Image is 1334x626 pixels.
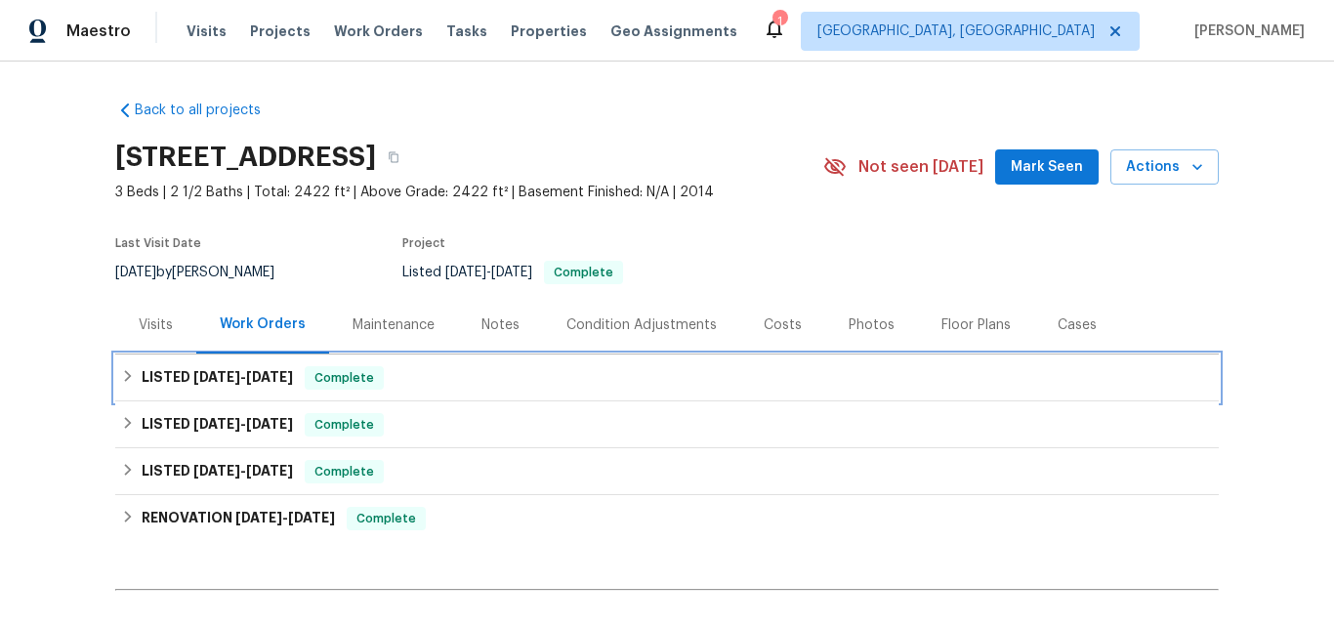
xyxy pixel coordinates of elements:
span: - [445,266,532,279]
span: Tasks [446,24,487,38]
span: [DATE] [193,417,240,431]
span: [DATE] [445,266,486,279]
span: Mark Seen [1011,155,1083,180]
span: Visits [187,21,227,41]
span: [DATE] [235,511,282,524]
div: Maintenance [353,315,435,335]
h2: [STREET_ADDRESS] [115,147,376,167]
div: Condition Adjustments [566,315,717,335]
span: Complete [307,415,382,435]
span: [DATE] [115,266,156,279]
button: Copy Address [376,140,411,175]
div: Floor Plans [941,315,1011,335]
div: Photos [849,315,895,335]
span: Complete [307,462,382,481]
div: Costs [764,315,802,335]
span: [PERSON_NAME] [1187,21,1305,41]
span: [DATE] [246,370,293,384]
span: Complete [349,509,424,528]
div: Work Orders [220,314,306,334]
span: Project [402,237,445,249]
span: Geo Assignments [610,21,737,41]
span: [DATE] [491,266,532,279]
span: Complete [307,368,382,388]
div: Cases [1058,315,1097,335]
span: Last Visit Date [115,237,201,249]
span: [DATE] [288,511,335,524]
span: [DATE] [193,464,240,478]
div: 1 [772,12,786,31]
h6: LISTED [142,366,293,390]
span: Work Orders [334,21,423,41]
h6: LISTED [142,413,293,437]
div: RENOVATION [DATE]-[DATE]Complete [115,495,1219,542]
span: Actions [1126,155,1203,180]
div: Notes [481,315,520,335]
span: Properties [511,21,587,41]
span: [DATE] [246,464,293,478]
div: Visits [139,315,173,335]
div: LISTED [DATE]-[DATE]Complete [115,448,1219,495]
span: [DATE] [193,370,240,384]
span: Listed [402,266,623,279]
div: LISTED [DATE]-[DATE]Complete [115,401,1219,448]
span: Not seen [DATE] [858,157,983,177]
span: - [193,464,293,478]
div: LISTED [DATE]-[DATE]Complete [115,355,1219,401]
div: by [PERSON_NAME] [115,261,298,284]
span: Projects [250,21,311,41]
button: Actions [1110,149,1219,186]
h6: LISTED [142,460,293,483]
span: 3 Beds | 2 1/2 Baths | Total: 2422 ft² | Above Grade: 2422 ft² | Basement Finished: N/A | 2014 [115,183,823,202]
a: Back to all projects [115,101,303,120]
span: - [193,417,293,431]
span: - [193,370,293,384]
span: - [235,511,335,524]
span: [DATE] [246,417,293,431]
button: Mark Seen [995,149,1099,186]
span: Complete [546,267,621,278]
span: [GEOGRAPHIC_DATA], [GEOGRAPHIC_DATA] [817,21,1095,41]
h6: RENOVATION [142,507,335,530]
span: Maestro [66,21,131,41]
